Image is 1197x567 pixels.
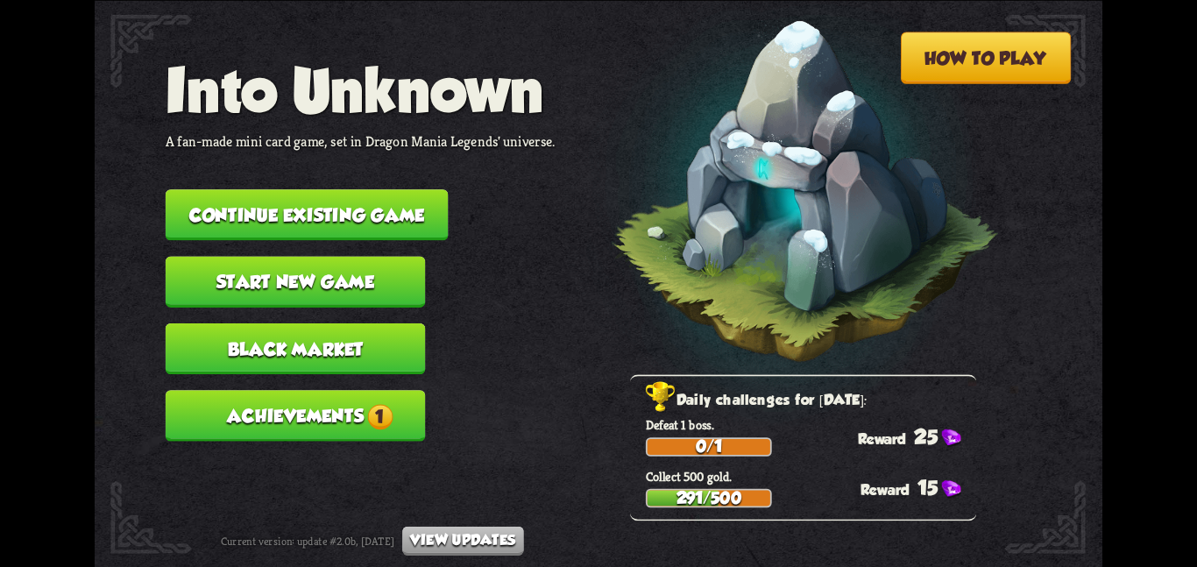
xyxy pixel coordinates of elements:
p: Collect 500 gold. [646,468,976,485]
span: 1 [367,404,393,429]
div: 0/1 [648,439,770,455]
div: 291/500 [648,490,770,506]
button: Achievements1 [166,390,426,441]
h2: Daily challenges for [DATE]: [646,387,976,413]
img: Golden_Trophy_Icon.png [646,381,676,413]
button: View updates [402,526,523,555]
button: Continue existing game [166,189,449,240]
p: Defeat 1 boss. [646,416,976,433]
div: Current version: update #2.0b, [DATE] [221,526,524,555]
div: 25 [858,425,977,448]
button: Start new game [166,256,426,307]
button: How to play [901,32,1072,83]
div: 15 [861,476,976,499]
h1: Into Unknown [166,55,556,124]
p: A fan-made mini card game, set in Dragon Mania Legends' universe. [166,131,556,150]
button: Black Market [166,322,426,373]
